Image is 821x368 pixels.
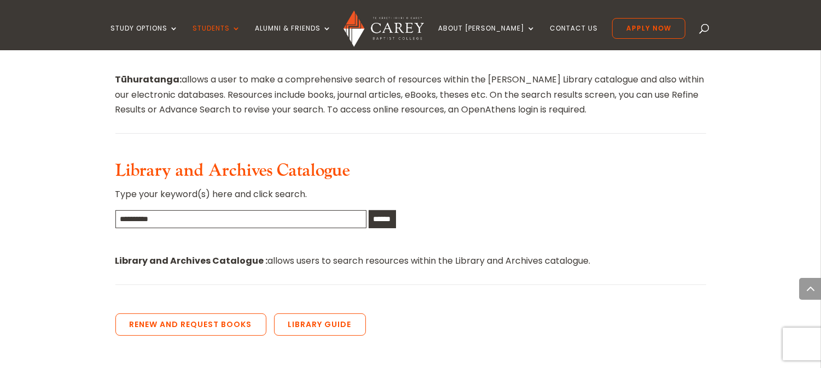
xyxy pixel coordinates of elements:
[115,313,266,336] a: Renew and Request Books
[115,254,268,267] strong: Library and Archives Catalogue :
[115,73,182,86] strong: Tūhuratanga:
[115,253,706,268] p: allows users to search resources within the Library and Archives catalogue.
[115,187,706,210] p: Type your keyword(s) here and click search.
[255,25,331,50] a: Alumni & Friends
[110,25,178,50] a: Study Options
[343,10,424,48] img: Carey Baptist College
[193,25,241,50] a: Students
[550,25,598,50] a: Contact Us
[438,25,535,50] a: About [PERSON_NAME]
[115,161,706,187] h3: Library and Archives Catalogue
[115,72,706,117] p: allows a user to make a comprehensive search of resources within the [PERSON_NAME] Library catalo...
[274,313,366,336] a: Library Guide
[612,18,685,39] a: Apply Now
